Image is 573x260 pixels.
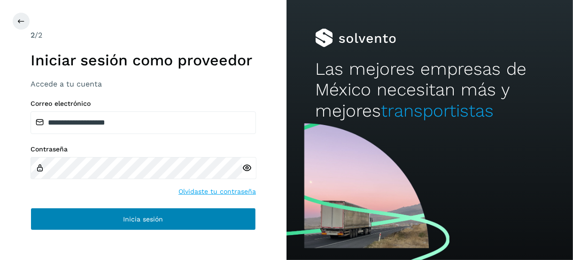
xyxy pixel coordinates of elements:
label: Contraseña [31,145,256,153]
h1: Iniciar sesión como proveedor [31,51,256,69]
button: Inicia sesión [31,208,256,230]
h2: Las mejores empresas de México necesitan más y mejores [315,59,544,121]
span: transportistas [381,101,494,121]
span: Inicia sesión [124,216,163,222]
a: Olvidaste tu contraseña [178,187,256,197]
span: 2 [31,31,35,39]
label: Correo electrónico [31,100,256,108]
div: /2 [31,30,256,41]
h3: Accede a tu cuenta [31,79,256,88]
